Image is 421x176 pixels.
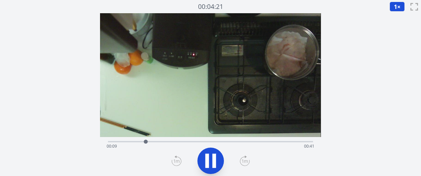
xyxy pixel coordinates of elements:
[394,3,397,11] font: 1
[304,143,314,149] span: 00:41
[397,3,400,11] font: ×
[198,2,223,11] font: 00:04:21
[390,2,405,12] button: 1×
[107,143,117,149] span: 00:09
